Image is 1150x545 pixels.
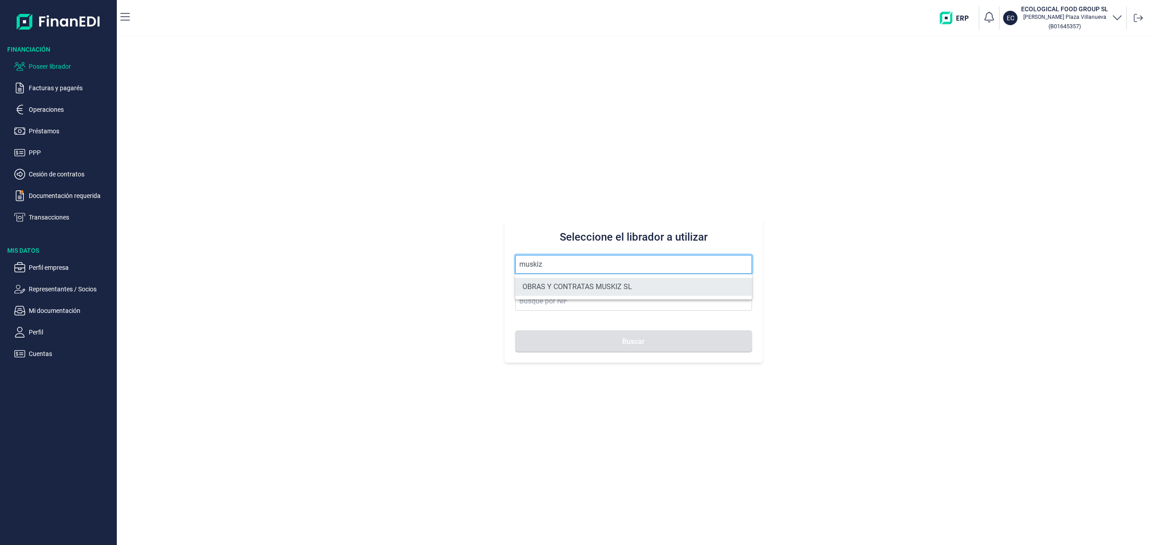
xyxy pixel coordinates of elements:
h3: Seleccione el librador a utilizar [515,230,752,244]
p: Documentación requerida [29,190,113,201]
p: Operaciones [29,104,113,115]
button: Perfil [14,327,113,338]
h3: ECOLOGICAL FOOD GROUP SL [1021,4,1108,13]
button: ECECOLOGICAL FOOD GROUP SL[PERSON_NAME] Plaza Villanueva(B01645357) [1003,4,1123,31]
p: Transacciones [29,212,113,223]
p: Facturas y pagarés [29,83,113,93]
input: Seleccione la razón social [515,255,752,274]
p: Cesión de contratos [29,169,113,180]
p: [PERSON_NAME] Plaza Villanueva [1021,13,1108,21]
button: Transacciones [14,212,113,223]
img: erp [940,12,975,24]
button: Mi documentación [14,305,113,316]
button: Facturas y pagarés [14,83,113,93]
p: Préstamos [29,126,113,136]
button: Préstamos [14,126,113,136]
button: Representantes / Socios [14,284,113,294]
button: Perfil empresa [14,262,113,273]
input: Busque por NIF [515,292,752,311]
button: Cesión de contratos [14,169,113,180]
p: Perfil [29,327,113,338]
small: Copiar cif [1048,23,1081,30]
button: PPP [14,147,113,158]
p: Cuentas [29,348,113,359]
span: Buscar [622,338,645,345]
button: Poseer librador [14,61,113,72]
p: PPP [29,147,113,158]
li: OBRAS Y CONTRATAS MUSKIZ SL [515,278,752,296]
button: Operaciones [14,104,113,115]
button: Buscar [515,330,752,352]
button: Cuentas [14,348,113,359]
p: Perfil empresa [29,262,113,273]
img: Logo de aplicación [17,7,101,36]
p: EC [1007,13,1014,22]
button: Documentación requerida [14,190,113,201]
p: Poseer librador [29,61,113,72]
p: Representantes / Socios [29,284,113,294]
p: Mi documentación [29,305,113,316]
